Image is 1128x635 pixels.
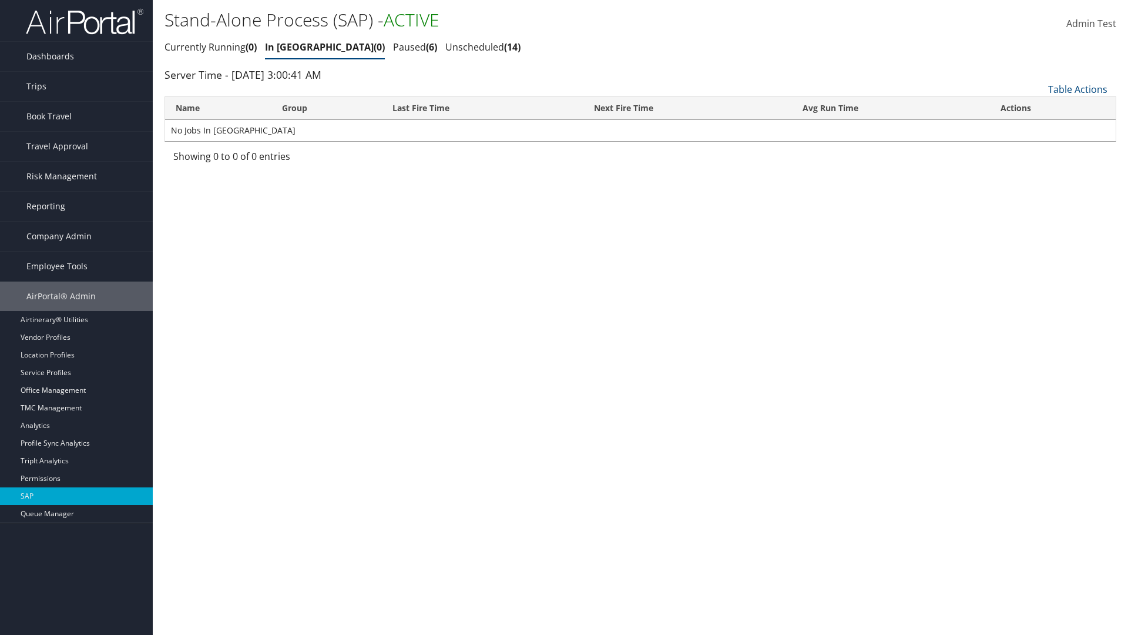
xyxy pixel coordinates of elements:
[271,97,381,120] th: Group: activate to sort column ascending
[246,41,257,54] span: 0
[26,252,88,281] span: Employee Tools
[504,41,521,54] span: 14
[164,67,1116,82] div: Server Time - [DATE] 3:00:41 AM
[26,8,143,35] img: airportal-logo.png
[990,97,1116,120] th: Actions
[173,149,394,169] div: Showing 0 to 0 of 0 entries
[164,41,257,54] a: Currently Running0
[165,120,1116,141] td: No Jobs In [GEOGRAPHIC_DATA]
[1066,17,1116,30] span: Admin Test
[26,282,96,311] span: AirPortal® Admin
[384,8,439,32] span: ACTIVE
[26,192,65,221] span: Reporting
[265,41,385,54] a: In [GEOGRAPHIC_DATA]0
[26,162,97,191] span: Risk Management
[26,42,74,71] span: Dashboards
[1066,6,1116,42] a: Admin Test
[164,8,799,32] h1: Stand-Alone Process (SAP) -
[583,97,792,120] th: Next Fire Time: activate to sort column descending
[393,41,437,54] a: Paused6
[445,41,521,54] a: Unscheduled14
[165,97,271,120] th: Name: activate to sort column ascending
[26,102,72,131] span: Book Travel
[374,41,385,54] span: 0
[1048,83,1107,96] a: Table Actions
[426,41,437,54] span: 6
[26,132,88,161] span: Travel Approval
[26,222,92,251] span: Company Admin
[26,72,46,101] span: Trips
[792,97,991,120] th: Avg Run Time: activate to sort column ascending
[382,97,583,120] th: Last Fire Time: activate to sort column ascending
